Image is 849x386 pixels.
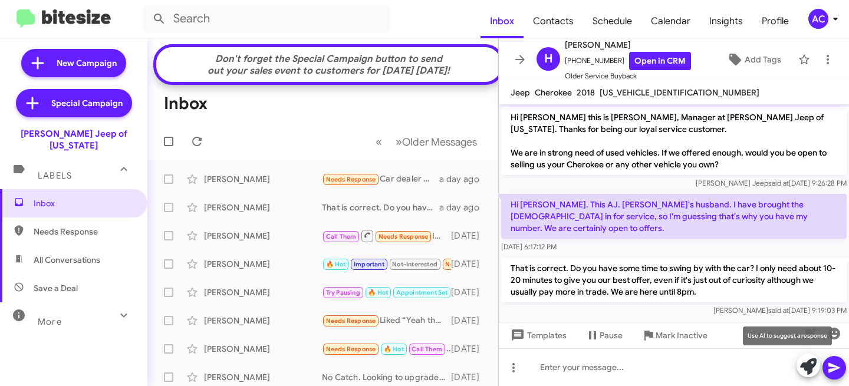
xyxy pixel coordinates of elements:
[38,316,62,327] span: More
[34,254,100,266] span: All Conversations
[143,5,390,33] input: Search
[204,230,322,242] div: [PERSON_NAME]
[501,242,557,251] span: [DATE] 6:17:12 PM
[204,258,322,270] div: [PERSON_NAME]
[322,371,451,383] div: No Catch. Looking to upgrade people into newer cars and get vehicles for my preowned lot.
[204,315,322,326] div: [PERSON_NAME]
[368,130,389,154] button: Previous
[511,87,530,98] span: Jeep
[326,176,376,183] span: Needs Response
[369,130,484,154] nav: Page navigation example
[535,87,572,98] span: Cherokee
[713,306,847,315] span: [PERSON_NAME] [DATE] 9:19:03 PM
[38,170,72,181] span: Labels
[16,89,132,117] a: Special Campaign
[326,233,357,240] span: Call Them
[714,49,792,70] button: Add Tags
[629,52,691,70] a: Open in CRM
[451,258,489,270] div: [DATE]
[439,173,489,185] div: a day ago
[745,49,781,70] span: Add Tags
[768,306,789,315] span: said at
[565,38,691,52] span: [PERSON_NAME]
[326,289,360,296] span: Try Pausing
[402,136,477,149] span: Older Messages
[21,49,126,77] a: New Campaign
[451,315,489,326] div: [DATE]
[57,57,117,69] span: New Campaign
[322,229,451,243] div: Inbound Call
[322,258,451,271] div: She's a little dirty but sure 🤣
[389,130,484,154] button: Next
[508,325,567,346] span: Templates
[326,345,376,353] span: Needs Response
[700,4,752,38] a: Insights
[322,173,439,186] div: Car dealer closes to me but thanks and have a Bless DAY 🙏🙏🙏
[768,179,789,187] span: said at
[326,260,346,268] span: 🔥 Hot
[396,289,448,296] span: Appointment Set
[641,4,700,38] a: Calendar
[326,317,376,325] span: Needs Response
[204,371,322,383] div: [PERSON_NAME]
[322,342,451,356] div: I'm free for a phone call
[583,4,641,38] a: Schedule
[451,286,489,298] div: [DATE]
[34,197,134,209] span: Inbox
[204,343,322,355] div: [PERSON_NAME]
[565,52,691,70] span: [PHONE_NUMBER]
[412,345,442,353] span: Call Them
[376,134,382,149] span: «
[322,314,451,328] div: Liked “Yeah that's a little out of my wheelhouse. Feel free to reach out if I can help in the fut...
[544,50,553,68] span: H
[501,107,847,175] p: Hi [PERSON_NAME] this is [PERSON_NAME], Manager at [PERSON_NAME] Jeep of [US_STATE]. Thanks for b...
[600,87,759,98] span: [US_VEHICLE_IDENTIFICATION_NUMBER]
[354,260,384,268] span: Important
[451,343,489,355] div: [DATE]
[577,87,595,98] span: 2018
[164,94,208,113] h1: Inbox
[481,4,524,38] a: Inbox
[162,53,496,77] div: Don't forget the Special Campaign button to send out your sales event to customers for [DATE] [DA...
[600,325,623,346] span: Pause
[808,9,828,29] div: AC
[501,258,847,302] p: That is correct. Do you have some time to swing by with the car? I only need about 10-20 minutes ...
[392,260,437,268] span: Not-Interested
[322,286,451,299] div: Awesome. Will see you then.
[752,4,798,38] a: Profile
[501,194,847,239] p: Hi [PERSON_NAME]. This AJ. [PERSON_NAME]'s husband. I have brought the [DEMOGRAPHIC_DATA] in for ...
[656,325,707,346] span: Mark Inactive
[743,326,832,345] div: Use AI to suggest a response
[565,70,691,82] span: Older Service Buyback
[34,282,78,294] span: Save a Deal
[445,260,495,268] span: Needs Response
[51,97,123,109] span: Special Campaign
[384,345,404,353] span: 🔥 Hot
[524,4,583,38] a: Contacts
[798,9,836,29] button: AC
[204,173,322,185] div: [PERSON_NAME]
[322,202,439,213] div: That is correct. Do you have some time to swing by with the car? I only need about 10-20 minutes ...
[34,226,134,237] span: Needs Response
[204,202,322,213] div: [PERSON_NAME]
[451,230,489,242] div: [DATE]
[576,325,632,346] button: Pause
[696,179,847,187] span: [PERSON_NAME] Jeep [DATE] 9:26:28 PM
[499,325,576,346] button: Templates
[451,371,489,383] div: [DATE]
[439,202,489,213] div: a day ago
[632,325,717,346] button: Mark Inactive
[368,289,388,296] span: 🔥 Hot
[204,286,322,298] div: [PERSON_NAME]
[379,233,429,240] span: Needs Response
[396,134,402,149] span: »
